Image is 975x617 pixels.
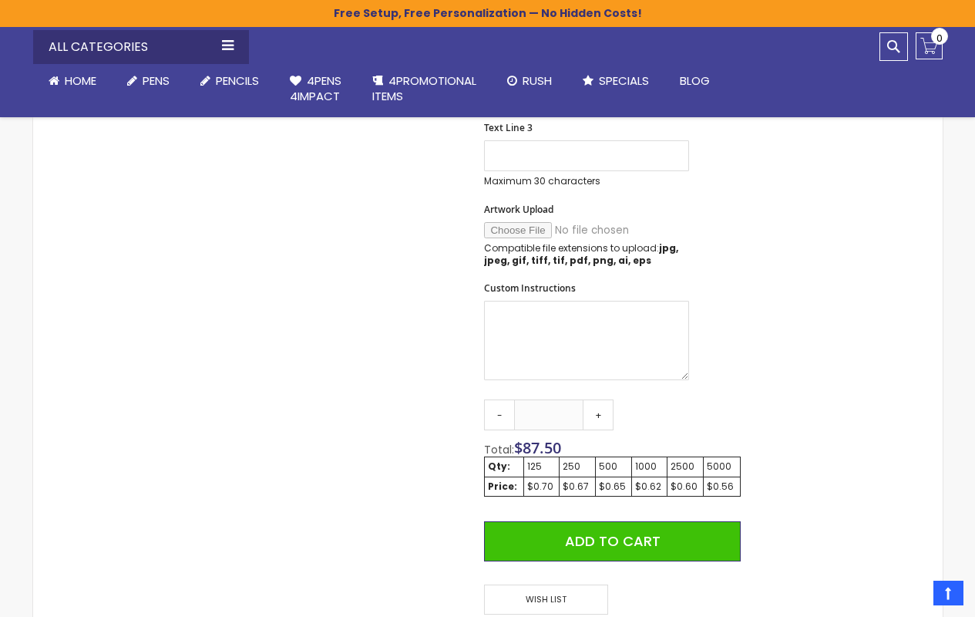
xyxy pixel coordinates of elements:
span: Artwork Upload [484,203,553,216]
span: Total: [484,442,514,457]
span: 0 [936,31,943,46]
div: 500 [599,460,628,473]
span: Rush [523,72,552,89]
div: $0.62 [635,480,664,493]
span: Pens [143,72,170,89]
a: Pencils [185,64,274,98]
span: Blog [680,72,710,89]
span: 4PROMOTIONAL ITEMS [372,72,476,104]
div: All Categories [33,30,249,64]
div: 125 [527,460,556,473]
span: 4Pens 4impact [290,72,341,104]
strong: jpg, jpeg, gif, tiff, tif, pdf, png, ai, eps [484,241,678,267]
a: Rush [492,64,567,98]
a: - [484,400,515,430]
div: 2500 [671,460,700,473]
div: $0.70 [527,480,556,493]
p: Maximum 30 characters [484,175,689,187]
span: Custom Instructions [484,282,576,295]
div: $0.60 [671,480,700,493]
a: Home [33,64,112,98]
span: Home [65,72,96,89]
a: Wish List [484,585,612,615]
a: Blog [664,64,725,98]
a: 4Pens4impact [274,64,357,114]
a: + [583,400,614,430]
span: Add to Cart [565,531,661,551]
span: $ [514,437,561,458]
span: Specials [599,72,649,89]
span: Wish List [484,585,607,615]
div: $0.65 [599,480,628,493]
span: Pencils [216,72,259,89]
a: 0 [916,32,943,59]
div: 250 [563,460,591,473]
div: 5000 [707,460,736,473]
span: 87.50 [523,437,561,458]
span: Text Line 3 [484,121,533,134]
div: $0.67 [563,480,591,493]
div: 1000 [635,460,664,473]
strong: Qty: [488,460,510,473]
button: Add to Cart [484,521,740,561]
a: 4PROMOTIONALITEMS [357,64,492,114]
a: Specials [567,64,664,98]
p: Compatible file extensions to upload: [484,242,689,267]
div: $0.56 [707,480,736,493]
a: Pens [112,64,185,98]
strong: Price: [488,480,517,493]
